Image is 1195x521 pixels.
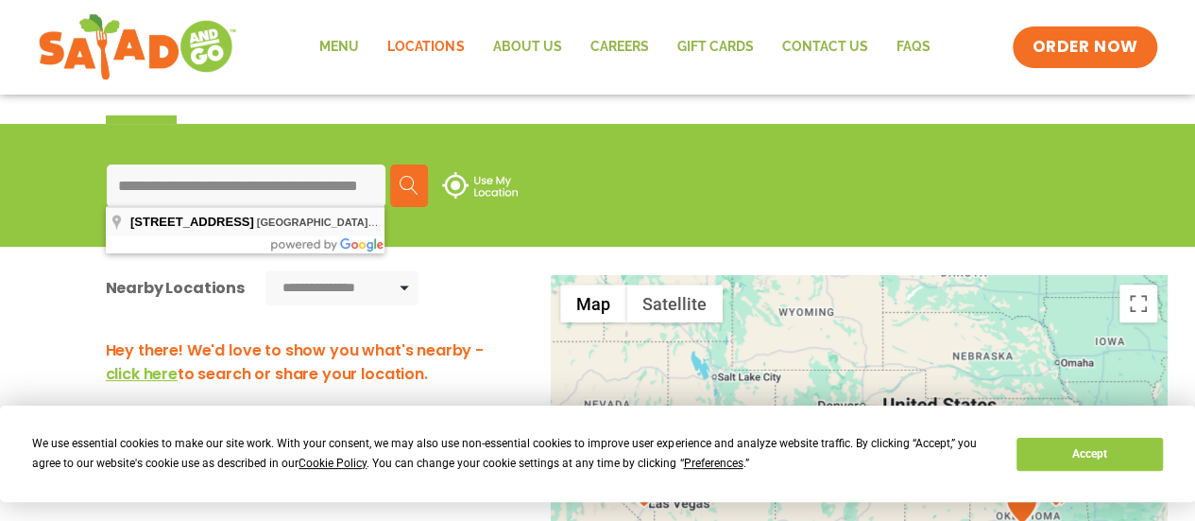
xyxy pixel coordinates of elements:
[767,26,881,69] a: Contact Us
[130,215,254,229] span: [STREET_ADDRESS]
[1119,285,1157,322] button: Toggle fullscreen view
[106,363,178,385] span: click here
[106,276,245,300] div: Nearby Locations
[478,26,575,69] a: About Us
[626,285,723,322] button: Show satellite imagery
[1016,438,1162,471] button: Accept
[560,285,626,322] button: Show street map
[400,176,418,195] img: search.svg
[106,339,512,433] h3: Hey there! We'd love to show you what's nearby - to search or share your location. You can also .
[32,434,994,474] div: We use essential cookies to make our site work. With your consent, we may also use non-essential ...
[683,457,743,470] span: Preferences
[305,26,944,69] nav: Menu
[662,26,767,69] a: GIFT CARDS
[370,217,384,228] span: NV
[1032,36,1137,59] span: ORDER NOW
[38,9,237,85] img: new-SAG-logo-768×292
[881,26,944,69] a: FAQs
[575,26,662,69] a: Careers
[257,217,531,228] span: , , [GEOGRAPHIC_DATA]
[305,26,373,69] a: Menu
[442,172,518,199] img: use-location.svg
[373,26,478,69] a: Locations
[1013,26,1156,68] a: ORDER NOW
[257,217,379,228] span: [GEOGRAPHIC_DATA]
[299,457,367,470] span: Cookie Policy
